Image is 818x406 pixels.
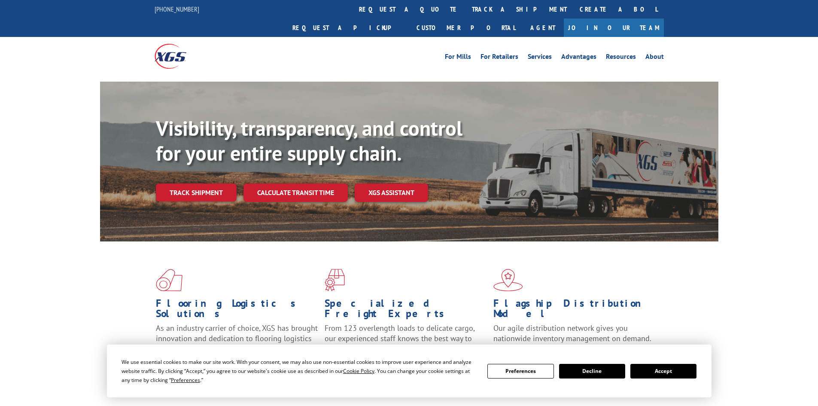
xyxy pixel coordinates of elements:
img: xgs-icon-focused-on-flooring-red [325,269,345,291]
a: Advantages [561,53,596,63]
div: Cookie Consent Prompt [107,345,712,397]
a: Customer Portal [410,18,522,37]
a: Services [528,53,552,63]
a: Join Our Team [564,18,664,37]
span: Our agile distribution network gives you nationwide inventory management on demand. [493,323,651,343]
a: Agent [522,18,564,37]
button: Decline [559,364,625,379]
button: Preferences [487,364,553,379]
h1: Specialized Freight Experts [325,298,487,323]
div: We use essential cookies to make our site work. With your consent, we may also use non-essential ... [122,357,477,385]
img: xgs-icon-flagship-distribution-model-red [493,269,523,291]
span: Preferences [171,376,200,384]
h1: Flooring Logistics Solutions [156,298,318,323]
a: [PHONE_NUMBER] [155,5,199,13]
a: For Mills [445,53,471,63]
a: XGS ASSISTANT [355,183,428,202]
span: As an industry carrier of choice, XGS has brought innovation and dedication to flooring logistics... [156,323,318,354]
span: Cookie Policy [343,367,374,375]
a: About [645,53,664,63]
a: Request a pickup [286,18,410,37]
a: Calculate transit time [243,183,348,202]
b: Visibility, transparency, and control for your entire supply chain. [156,115,462,166]
button: Accept [630,364,696,379]
p: From 123 overlength loads to delicate cargo, our experienced staff knows the best way to move you... [325,323,487,361]
h1: Flagship Distribution Model [493,298,656,323]
a: Resources [606,53,636,63]
img: xgs-icon-total-supply-chain-intelligence-red [156,269,182,291]
a: For Retailers [480,53,518,63]
a: Track shipment [156,183,237,201]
